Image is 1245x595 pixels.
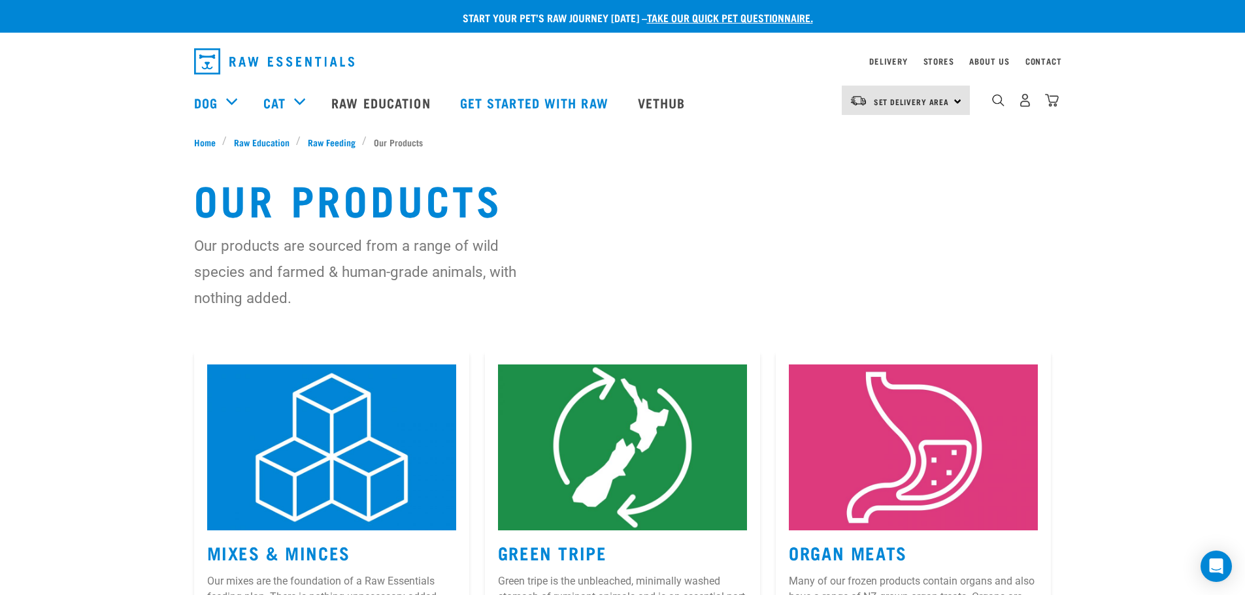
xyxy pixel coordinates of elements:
[194,135,223,149] a: Home
[194,135,216,149] span: Home
[498,547,607,557] a: Green Tripe
[318,76,446,129] a: Raw Education
[263,93,286,112] a: Cat
[969,59,1009,63] a: About Us
[1045,93,1059,107] img: home-icon@2x.png
[498,364,747,530] img: 8.jpg
[625,76,702,129] a: Vethub
[1025,59,1062,63] a: Contact
[194,93,218,112] a: Dog
[992,94,1004,106] img: home-icon-1@2x.png
[789,364,1038,530] img: 10_210930_025505.jpg
[234,135,290,149] span: Raw Education
[207,364,456,530] img: 8_210930_025407.jpg
[1018,93,1032,107] img: user.png
[194,233,537,311] p: Our products are sourced from a range of wild species and farmed & human-grade animals, with noth...
[647,14,813,20] a: take our quick pet questionnaire.
[1201,551,1232,582] div: Open Intercom Messenger
[447,76,625,129] a: Get started with Raw
[207,547,350,557] a: Mixes & Minces
[308,135,356,149] span: Raw Feeding
[874,99,950,104] span: Set Delivery Area
[923,59,954,63] a: Stores
[850,95,867,106] img: van-moving.png
[194,135,1052,149] nav: breadcrumbs
[301,135,362,149] a: Raw Feeding
[194,48,354,74] img: Raw Essentials Logo
[869,59,907,63] a: Delivery
[789,547,907,557] a: Organ Meats
[194,175,1052,222] h1: Our Products
[227,135,296,149] a: Raw Education
[184,43,1062,80] nav: dropdown navigation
